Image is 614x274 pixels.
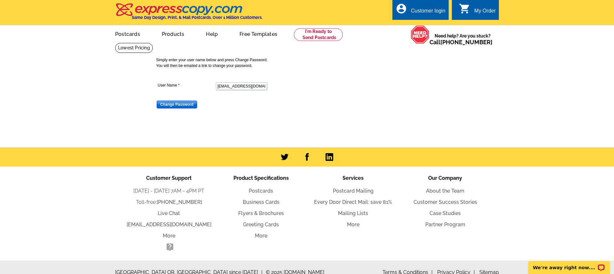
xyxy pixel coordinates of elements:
[429,33,496,46] span: Need help? Are you stuck?
[146,175,192,181] span: Customer Support
[429,39,492,46] span: Call
[347,221,359,228] a: More
[249,188,273,194] a: Postcards
[152,26,195,41] a: Products
[411,8,445,17] div: Customer login
[342,175,364,181] span: Services
[127,221,211,228] a: [EMAIL_ADDRESS][DOMAIN_NAME]
[123,198,215,206] li: Toll-free:
[238,210,284,216] a: Flyers & Brochures
[158,210,180,216] a: Live Chat
[411,25,429,44] img: help
[474,8,496,17] div: My Order
[157,101,197,108] input: Change Password
[105,26,150,41] a: Postcards
[396,7,445,15] a: account_circle Customer login
[243,199,279,205] a: Business Cards
[196,26,228,41] a: Help
[428,175,462,181] span: Our Company
[459,7,496,15] a: shopping_cart My Order
[459,3,470,14] i: shopping_cart
[426,188,464,194] a: About the Team
[243,221,279,228] a: Greeting Cards
[255,233,267,239] a: More
[429,210,461,216] a: Case Studies
[157,199,202,205] a: [PHONE_NUMBER]
[314,199,392,205] a: Every Door Direct Mail: save 81%
[123,187,215,195] li: [DATE] - [DATE] 7AM - 4PM PT
[413,199,477,205] a: Customer Success Stories
[115,8,263,20] a: Same Day Design, Print, & Mail Postcards. Over 1 Million Customers.
[158,82,215,88] label: User Name
[524,254,614,274] iframe: LiveChat chat widget
[425,221,465,228] a: Partner Program
[229,26,287,41] a: Free Templates
[233,175,289,181] span: Product Specifications
[156,57,463,69] p: Simply enter your user name below and press Change Password. You will then be emailed a link to c...
[396,3,407,14] i: account_circle
[440,39,492,46] a: [PHONE_NUMBER]
[338,210,368,216] a: Mailing Lists
[333,188,374,194] a: Postcard Mailing
[163,233,175,239] a: More
[132,15,263,20] h4: Same Day Design, Print, & Mail Postcards. Over 1 Million Customers.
